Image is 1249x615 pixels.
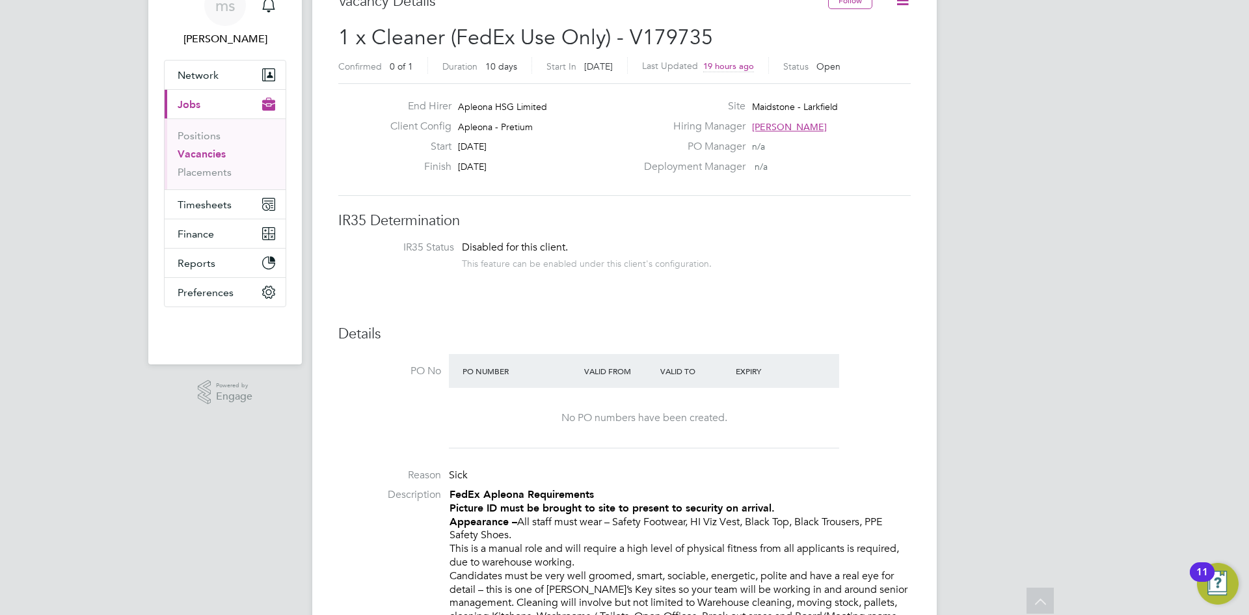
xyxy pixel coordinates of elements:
a: Positions [178,130,221,142]
label: Reason [338,469,441,482]
button: Jobs [165,90,286,118]
label: Deployment Manager [636,160,745,174]
span: Disabled for this client. [462,241,568,254]
span: Jobs [178,98,200,111]
div: Valid From [581,359,657,383]
a: Vacancies [178,148,226,160]
span: Open [816,61,840,72]
label: Start [380,140,451,154]
span: 1 x Cleaner (FedEx Use Only) - V179735 [338,25,713,50]
span: Timesheets [178,198,232,211]
h3: Details [338,325,911,344]
a: Placements [178,166,232,178]
span: Preferences [178,286,234,299]
span: Sick [449,469,468,482]
span: michelle suchley [164,31,286,47]
span: Reports [178,257,215,269]
img: berryrecruitment-logo-retina.png [187,320,263,341]
a: Go to home page [164,320,286,341]
button: Finance [165,219,286,248]
button: Reports [165,249,286,277]
label: Duration [442,61,477,72]
div: PO Number [459,359,581,383]
div: Expiry [732,359,809,383]
label: Site [636,100,745,113]
label: Description [338,488,441,502]
span: Apleona - Pretium [458,121,533,133]
button: Open Resource Center, 11 new notifications [1197,563,1239,605]
span: Maidstone - Larkfield [752,101,838,113]
span: 19 hours ago [703,61,754,72]
label: End Hirer [380,100,451,113]
button: Preferences [165,278,286,307]
span: Network [178,69,219,81]
div: 11 [1196,572,1208,589]
div: Jobs [165,118,286,189]
label: IR35 Status [351,241,454,254]
label: Finish [380,160,451,174]
strong: Picture ID must be brought to site to present to security on arrival. [450,502,775,514]
span: Apleona HSG Limited [458,101,547,113]
label: Confirmed [338,61,382,72]
strong: FedEx Apleona Requirements [450,488,594,500]
span: [DATE] [584,61,613,72]
label: PO No [338,364,441,378]
div: Valid To [657,359,733,383]
label: Client Config [380,120,451,133]
span: Powered by [216,380,252,391]
div: This feature can be enabled under this client's configuration. [462,254,712,269]
span: n/a [755,161,768,172]
label: PO Manager [636,140,745,154]
label: Last Updated [642,60,698,72]
span: [DATE] [458,161,487,172]
span: 0 of 1 [390,61,413,72]
div: No PO numbers have been created. [462,411,826,425]
span: [DATE] [458,141,487,152]
strong: Appearance – [450,515,517,528]
span: 10 days [485,61,517,72]
span: Finance [178,228,214,240]
label: Hiring Manager [636,120,745,133]
span: n/a [752,141,765,152]
span: Engage [216,391,252,402]
h3: IR35 Determination [338,212,911,230]
label: Start In [546,61,576,72]
a: Powered byEngage [198,380,253,405]
button: Network [165,61,286,89]
button: Timesheets [165,190,286,219]
label: Status [783,61,809,72]
span: [PERSON_NAME] [752,121,827,133]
